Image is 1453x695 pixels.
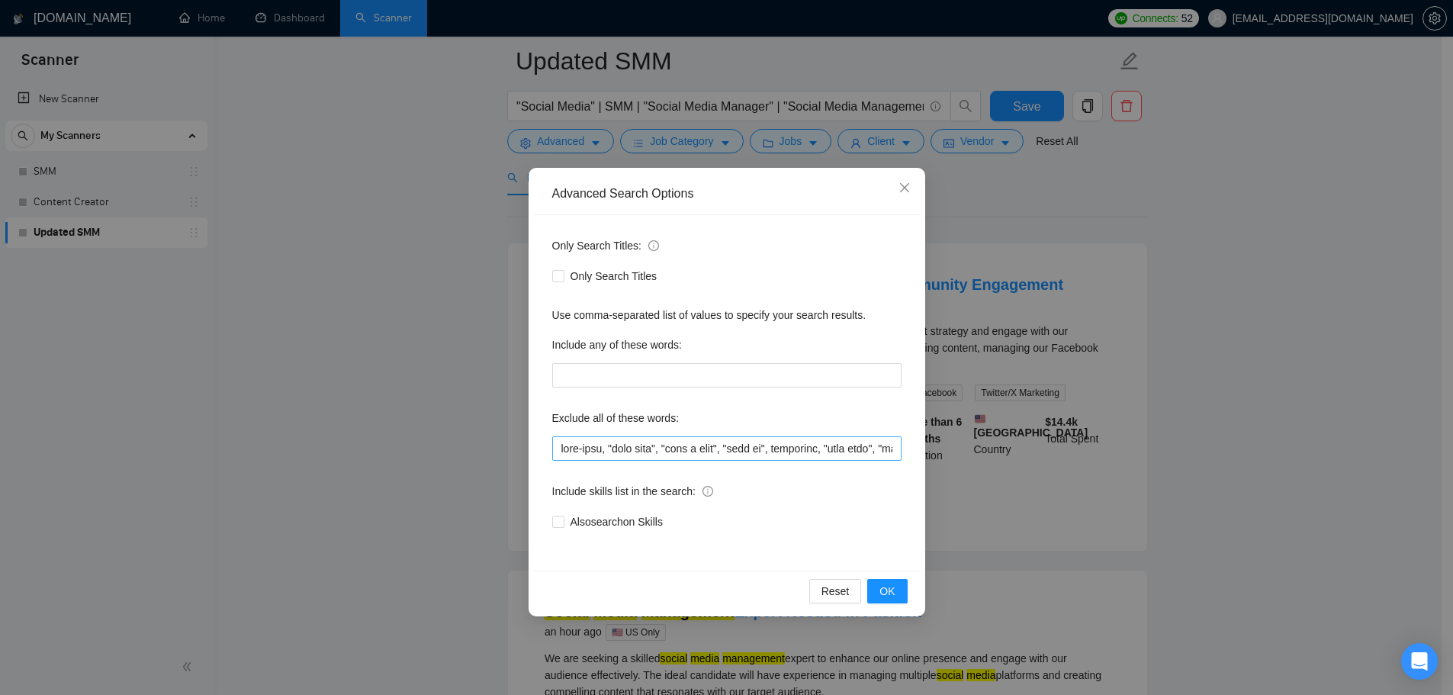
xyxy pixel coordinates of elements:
[552,483,713,500] span: Include skills list in the search:
[552,333,682,357] label: Include any of these words:
[809,579,862,603] button: Reset
[884,168,925,209] button: Close
[898,182,911,194] span: close
[564,268,664,285] span: Only Search Titles
[552,237,659,254] span: Only Search Titles:
[867,579,907,603] button: OK
[552,406,680,430] label: Exclude all of these words:
[1401,643,1438,680] div: Open Intercom Messenger
[564,513,669,530] span: Also search on Skills
[821,583,850,600] span: Reset
[702,486,713,497] span: info-circle
[552,185,902,202] div: Advanced Search Options
[879,583,895,600] span: OK
[552,307,902,323] div: Use comma-separated list of values to specify your search results.
[648,240,659,251] span: info-circle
